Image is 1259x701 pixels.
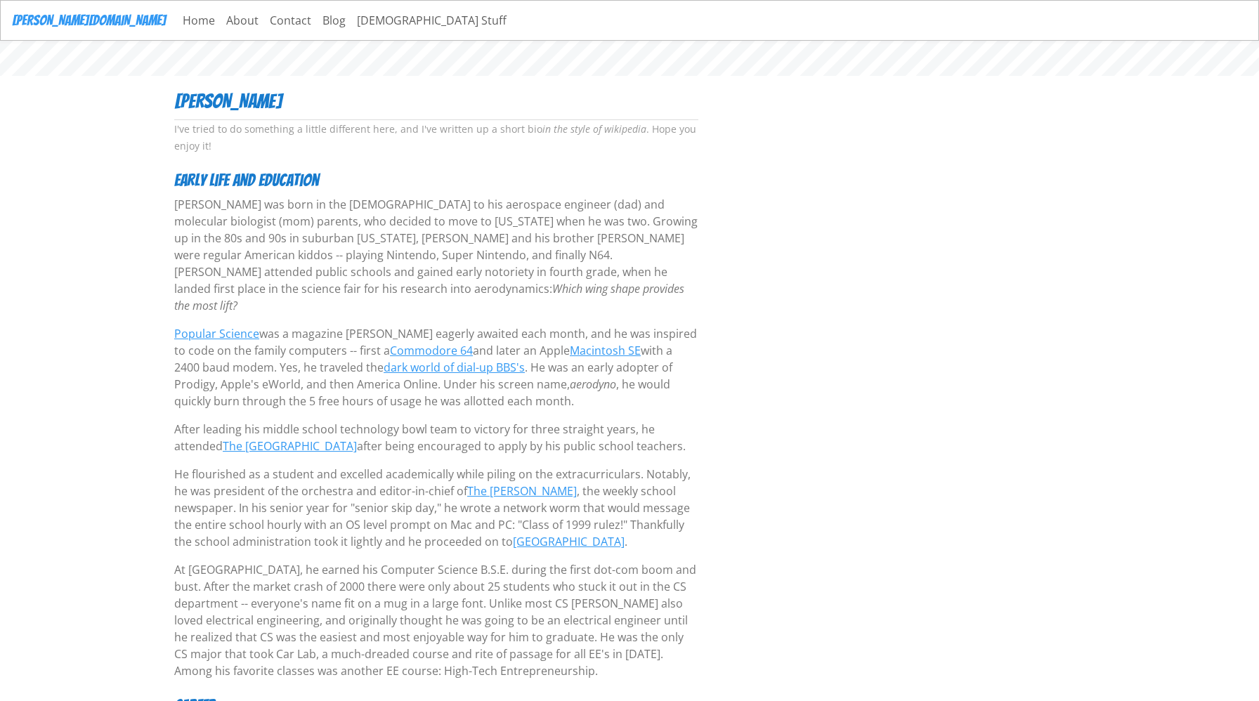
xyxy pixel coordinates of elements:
[174,326,259,341] a: Popular Science
[317,6,351,34] a: Blog
[174,90,698,114] h3: [PERSON_NAME]
[390,343,473,358] a: Commodore 64
[542,122,646,136] em: in the style of wikipedia
[570,376,616,392] em: aerodyno
[223,438,357,454] a: The [GEOGRAPHIC_DATA]
[174,561,698,679] p: At [GEOGRAPHIC_DATA], he earned his Computer Science B.S.E. during the first dot-com boom and bus...
[12,6,166,34] a: [PERSON_NAME][DOMAIN_NAME]
[174,196,698,314] p: [PERSON_NAME] was born in the [DEMOGRAPHIC_DATA] to his aerospace engineer (dad) and molecular bi...
[174,466,698,550] p: He flourished as a student and excelled academically while piling on the extracurriculars. Notabl...
[351,6,512,34] a: [DEMOGRAPHIC_DATA] Stuff
[174,281,684,313] em: Which wing shape provides the most lift?
[174,325,698,410] p: was a magazine [PERSON_NAME] eagerly awaited each month, and he was inspired to code on the famil...
[384,360,525,375] a: dark world of dial-up BBS's
[467,483,577,499] a: The [PERSON_NAME]
[174,421,698,454] p: After leading his middle school technology bowl team to victory for three straight years, he atte...
[264,6,317,34] a: Contact
[570,343,641,358] a: Macintosh SE
[174,122,696,152] small: I've tried to do something a little different here, and I've written up a short bio . Hope you en...
[177,6,221,34] a: Home
[513,534,625,549] a: [GEOGRAPHIC_DATA]
[174,171,698,191] h4: Early life and education
[221,6,264,34] a: About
